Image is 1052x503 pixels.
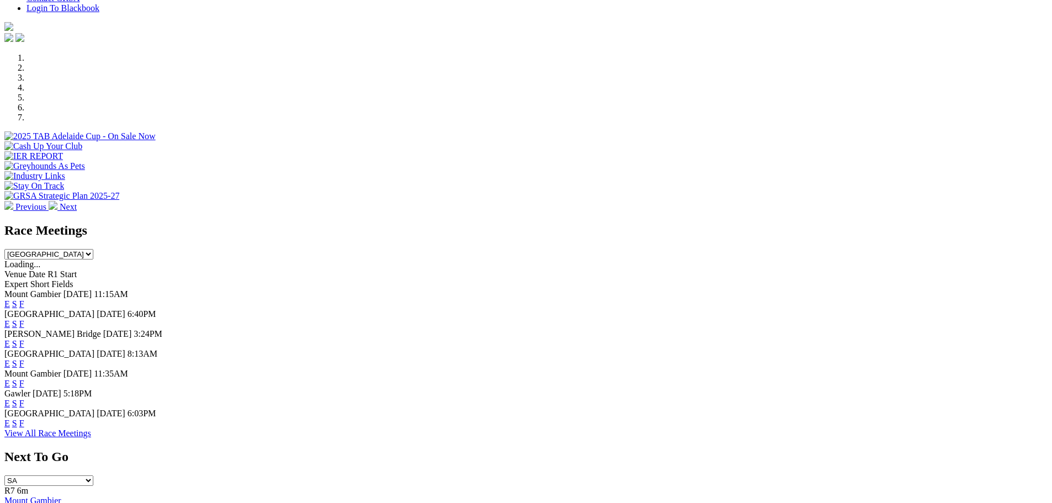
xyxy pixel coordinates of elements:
a: S [12,379,17,388]
img: Industry Links [4,171,65,181]
span: [PERSON_NAME] Bridge [4,329,101,338]
span: [GEOGRAPHIC_DATA] [4,409,94,418]
span: Next [60,202,77,211]
a: F [19,379,24,388]
span: 8:13AM [128,349,157,358]
span: 6:40PM [128,309,156,319]
span: [DATE] [33,389,61,398]
a: E [4,379,10,388]
span: [DATE] [97,409,125,418]
span: [DATE] [64,369,92,378]
a: E [4,419,10,428]
a: E [4,399,10,408]
img: Greyhounds As Pets [4,161,85,171]
span: Short [30,279,50,289]
img: twitter.svg [15,33,24,42]
a: S [12,399,17,408]
img: chevron-left-pager-white.svg [4,201,13,210]
span: Fields [51,279,73,289]
span: 11:15AM [94,289,128,299]
span: Mount Gambier [4,369,61,378]
span: R7 [4,486,15,495]
a: F [19,359,24,368]
span: Venue [4,269,27,279]
span: 11:35AM [94,369,128,378]
a: F [19,419,24,428]
h2: Next To Go [4,449,1048,464]
span: Previous [15,202,46,211]
a: S [12,339,17,348]
a: E [4,359,10,368]
img: GRSA Strategic Plan 2025-27 [4,191,119,201]
span: [DATE] [97,309,125,319]
a: View All Race Meetings [4,428,91,438]
span: 3:24PM [134,329,162,338]
span: Loading... [4,260,40,269]
a: S [12,319,17,329]
span: 6m [17,486,28,495]
span: 5:18PM [64,389,92,398]
img: Stay On Track [4,181,64,191]
img: IER REPORT [4,151,63,161]
span: [GEOGRAPHIC_DATA] [4,309,94,319]
img: Cash Up Your Club [4,141,82,151]
a: Login To Blackbook [27,3,99,13]
img: facebook.svg [4,33,13,42]
span: 6:03PM [128,409,156,418]
a: E [4,299,10,309]
a: S [12,299,17,309]
a: F [19,339,24,348]
a: Previous [4,202,49,211]
span: [GEOGRAPHIC_DATA] [4,349,94,358]
a: S [12,419,17,428]
h2: Race Meetings [4,223,1048,238]
a: Next [49,202,77,211]
img: chevron-right-pager-white.svg [49,201,57,210]
a: E [4,319,10,329]
span: Mount Gambier [4,289,61,299]
a: F [19,319,24,329]
span: [DATE] [64,289,92,299]
img: 2025 TAB Adelaide Cup - On Sale Now [4,131,156,141]
span: [DATE] [97,349,125,358]
a: F [19,399,24,408]
span: Expert [4,279,28,289]
a: S [12,359,17,368]
img: logo-grsa-white.png [4,22,13,31]
a: F [19,299,24,309]
span: R1 Start [47,269,77,279]
span: [DATE] [103,329,132,338]
a: E [4,339,10,348]
span: Gawler [4,389,30,398]
span: Date [29,269,45,279]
